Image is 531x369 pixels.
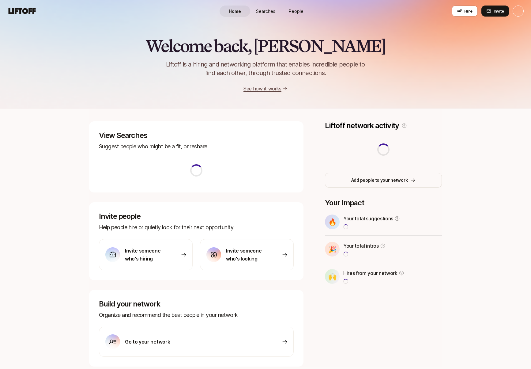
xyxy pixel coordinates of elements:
[99,142,294,151] p: Suggest people who might be a fit, or reshare
[125,338,170,346] p: Go to your network
[351,177,408,184] p: Add people to your network
[325,215,340,229] div: 🔥
[452,6,478,17] button: Hire
[220,6,250,17] a: Home
[343,242,379,250] p: Your total intros
[343,269,397,277] p: Hires from your network
[289,8,303,14] span: People
[281,6,311,17] a: People
[481,6,509,17] button: Invite
[145,37,385,55] h2: Welcome back, [PERSON_NAME]
[229,8,241,14] span: Home
[99,311,294,319] p: Organize and recommend the best people in your network
[256,8,275,14] span: Searches
[250,6,281,17] a: Searches
[464,8,473,14] span: Hire
[99,300,294,308] p: Build your network
[99,212,294,221] p: Invite people
[99,131,294,140] p: View Searches
[125,247,168,263] p: Invite someone who's hiring
[325,199,442,207] p: Your Impact
[325,269,340,284] div: 🙌
[494,8,504,14] span: Invite
[99,223,294,232] p: Help people hire or quietly look for their next opportunity
[156,60,375,77] p: Liftoff is a hiring and networking platform that enables incredible people to find each other, th...
[325,242,340,257] div: 🎉
[325,173,442,188] button: Add people to your network
[343,215,393,223] p: Your total suggestions
[243,86,281,92] a: See how it works
[226,247,269,263] p: Invite someone who's looking
[325,121,399,130] p: Liftoff network activity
